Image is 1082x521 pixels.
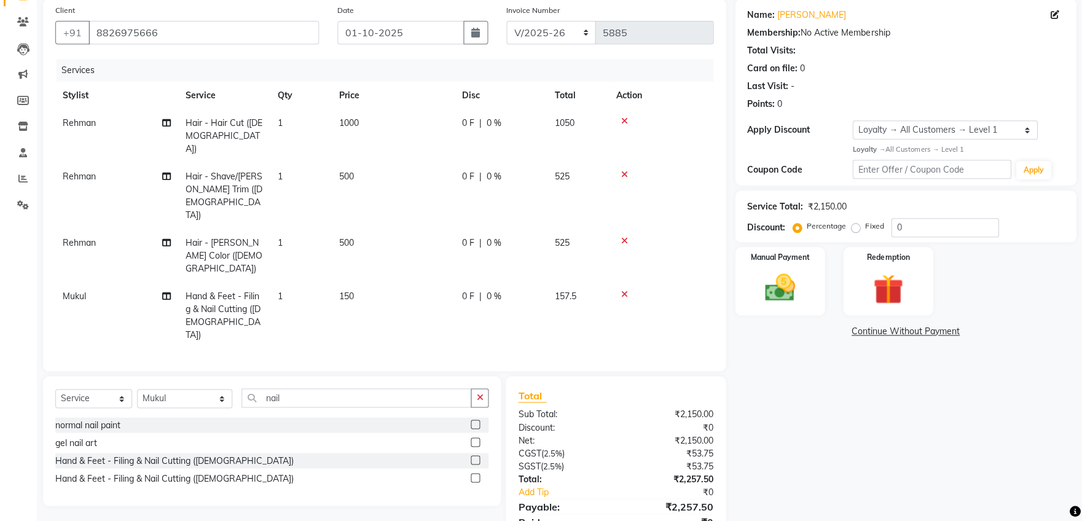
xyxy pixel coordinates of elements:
div: Total Visits: [747,44,796,57]
div: Total: [509,472,616,485]
span: 150 [339,291,354,302]
th: Total [547,82,608,109]
div: - [791,80,794,93]
span: 0 % [487,117,501,130]
span: 525 [554,171,569,182]
div: Services [57,59,723,82]
div: Name: [747,9,775,22]
div: Service Total: [747,200,803,213]
div: Discount: [509,421,616,434]
span: 500 [339,237,354,248]
label: Percentage [807,221,846,232]
input: Search or Scan [241,388,471,407]
th: Stylist [55,82,178,109]
label: Date [337,5,354,16]
div: No Active Membership [747,26,1064,39]
div: ₹2,150.00 [808,200,847,213]
a: Add Tip [509,485,633,498]
span: 157.5 [554,291,576,302]
button: Apply [1016,161,1051,179]
label: Invoice Number [506,5,560,16]
input: Enter Offer / Coupon Code [852,160,1011,179]
span: 525 [554,237,569,248]
div: Apply Discount [747,123,853,136]
span: 0 % [487,237,501,249]
span: 1050 [554,117,574,128]
div: Hand & Feet - Filing & Nail Cutting ([DEMOGRAPHIC_DATA]) [55,454,294,467]
div: Sub Total: [509,408,616,421]
div: Card on file: [747,62,798,75]
span: | [479,290,482,303]
div: 0 [777,98,782,111]
span: Rehman [63,237,96,248]
span: SGST [518,460,540,471]
button: +91 [55,21,90,44]
span: | [479,237,482,249]
span: 0 F [462,237,474,249]
span: Total [518,390,546,402]
span: | [479,170,482,183]
span: Hand & Feet - Filing & Nail Cutting ([DEMOGRAPHIC_DATA]) [186,291,261,340]
span: 0 F [462,290,474,303]
label: Redemption [867,252,909,263]
span: Rehman [63,171,96,182]
span: 1 [278,171,283,182]
label: Fixed [865,221,884,232]
a: Continue Without Payment [737,325,1073,338]
label: Manual Payment [750,252,809,263]
th: Price [332,82,455,109]
span: Rehman [63,117,96,128]
input: Search by Name/Mobile/Email/Code [88,21,319,44]
div: Net: [509,434,616,447]
div: ₹0 [633,485,723,498]
img: _gift.svg [863,270,912,308]
span: Mukul [63,291,86,302]
div: ₹2,257.50 [616,499,723,514]
div: Discount: [747,221,785,234]
span: 1 [278,237,283,248]
div: ( ) [509,460,616,472]
span: 2.5% [543,461,561,471]
span: Hair - Hair Cut ([DEMOGRAPHIC_DATA]) [186,117,262,154]
span: 1 [278,291,283,302]
div: 0 [800,62,805,75]
span: 0 F [462,117,474,130]
div: Hand & Feet - Filing & Nail Cutting ([DEMOGRAPHIC_DATA]) [55,472,294,485]
span: 0 F [462,170,474,183]
a: [PERSON_NAME] [777,9,846,22]
img: _cash.svg [755,270,804,305]
div: ₹53.75 [616,460,723,472]
div: Points: [747,98,775,111]
div: ₹0 [616,421,723,434]
th: Action [608,82,713,109]
div: normal nail paint [55,418,120,431]
div: Coupon Code [747,163,853,176]
span: 1 [278,117,283,128]
th: Qty [270,82,332,109]
span: 2.5% [543,448,562,458]
div: ₹2,150.00 [616,434,723,447]
span: 0 % [487,290,501,303]
div: Payable: [509,499,616,514]
span: CGST [518,447,541,458]
span: Hair - Shave/[PERSON_NAME] Trim ([DEMOGRAPHIC_DATA]) [186,171,262,221]
span: | [479,117,482,130]
th: Disc [455,82,547,109]
div: Membership: [747,26,801,39]
span: Hair - [PERSON_NAME] Color ([DEMOGRAPHIC_DATA]) [186,237,262,274]
span: 0 % [487,170,501,183]
div: ₹2,150.00 [616,408,723,421]
span: 500 [339,171,354,182]
th: Service [178,82,270,109]
div: ₹2,257.50 [616,472,723,485]
div: ₹53.75 [616,447,723,460]
span: 1000 [339,117,359,128]
label: Client [55,5,75,16]
div: Last Visit: [747,80,788,93]
div: All Customers → Level 1 [852,144,1064,155]
div: ( ) [509,447,616,460]
div: gel nail art [55,436,97,449]
strong: Loyalty → [852,145,885,154]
